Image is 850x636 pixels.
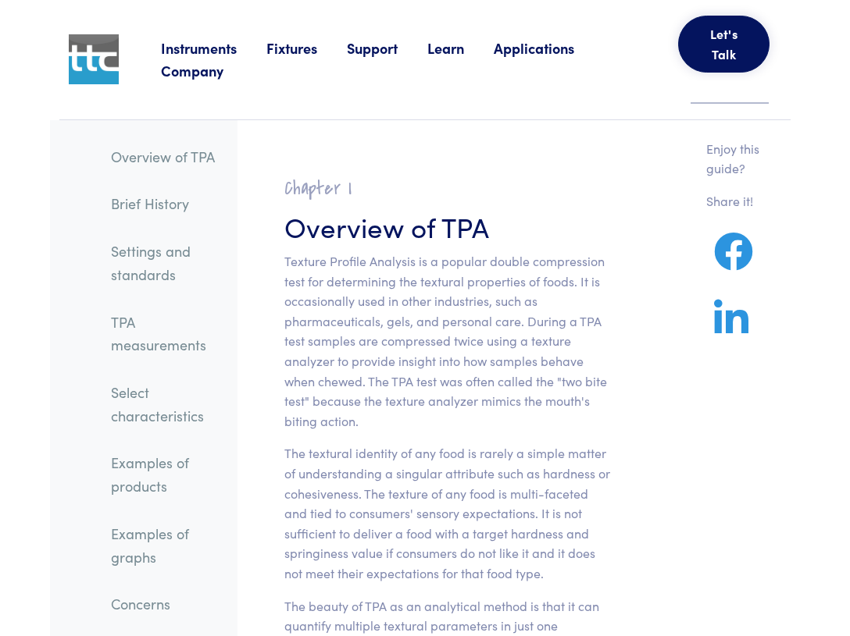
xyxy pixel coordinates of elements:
a: Brief History [98,186,237,222]
h2: Chapter I [284,176,612,201]
a: Examples of products [98,445,237,503]
p: Texture Profile Analysis is a popular double compression test for determining the textural proper... [284,251,612,431]
a: TPA measurements [98,304,237,363]
a: Concerns [98,586,237,622]
a: Company [161,61,253,80]
img: ttc_logo_1x1_v1.0.png [69,34,119,84]
a: Share on LinkedIn [706,318,756,337]
a: Instruments [161,38,266,58]
a: Settings and standards [98,233,237,292]
p: The textural identity of any food is rarely a simple matter of understanding a singular attribute... [284,443,612,583]
a: Select characteristics [98,375,237,433]
p: Share it! [706,191,761,211]
a: Overview of TPA [98,139,237,175]
a: Support [347,38,427,58]
button: Let's Talk [678,16,770,73]
h3: Overview of TPA [284,207,612,245]
a: Learn [427,38,494,58]
p: Enjoy this guide? [706,139,761,179]
a: Examples of graphs [98,516,237,574]
a: Applications [494,38,604,58]
a: Fixtures [266,38,347,58]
